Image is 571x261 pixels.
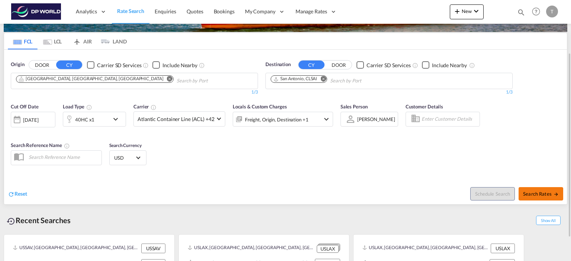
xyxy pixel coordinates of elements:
[214,8,235,14] span: Bookings
[11,142,70,148] span: Search Reference Name
[111,115,124,124] md-icon: icon-chevron-down
[13,244,139,253] div: USSAV, Savannah, GA, United States, North America, Americas
[322,115,331,124] md-icon: icon-chevron-down
[72,37,81,43] md-icon: icon-airplane
[530,5,542,18] span: Help
[517,8,525,16] md-icon: icon-magnify
[233,104,287,110] span: Locals & Custom Charges
[330,75,401,87] input: Chips input.
[75,114,94,125] div: 40HC x1
[536,216,561,225] span: Show All
[422,114,477,125] input: Enter Customer Details
[432,62,467,69] div: Include Nearby
[469,62,475,68] md-icon: Unchecked: Ignores neighbouring ports when fetching rates.Checked : Includes neighbouring ports w...
[113,152,142,163] md-select: Select Currency: $ USDUnited States Dollar
[19,76,165,82] div: Press delete to remove this chip.
[23,117,38,123] div: [DATE]
[177,75,247,87] input: Chips input.
[519,187,563,200] button: Search Ratesicon-arrow-right
[11,3,61,20] img: c08ca190194411f088ed0f3ba295208c.png
[273,76,319,82] div: Press delete to remove this chip.
[67,33,97,49] md-tab-item: AIR
[151,104,157,110] md-icon: The selected Trucker/Carrierwill be displayed in the rate results If the rates are from another f...
[97,33,127,49] md-tab-item: LAND
[450,4,484,19] button: icon-plus 400-fgNewicon-chevron-down
[63,112,126,127] div: 40HC x1icon-chevron-down
[412,62,418,68] md-icon: Unchecked: Search for CY (Container Yard) services for all selected carriers.Checked : Search for...
[233,112,333,127] div: Freight Origin Destination Factory Stuffingicon-chevron-down
[523,191,559,197] span: Search Rates
[362,244,489,253] div: USLAX, Los Angeles, CA, United States, North America, Americas
[38,33,67,49] md-tab-item: LCL
[8,33,127,49] md-pagination-wrapper: Use the left and right arrow keys to navigate between tabs
[326,61,352,69] button: DOOR
[86,104,92,110] md-icon: icon-information-outline
[141,244,165,253] div: USSAV
[162,76,173,83] button: Remove
[8,191,14,198] md-icon: icon-refresh
[273,76,317,82] div: San Antonio, CLSAI
[453,7,462,16] md-icon: icon-plus 400-fg
[87,61,141,69] md-checkbox: Checkbox No Ink
[470,187,515,200] button: Note: By default Schedule search will only considerorigin ports, destination ports and cut off da...
[245,114,309,125] div: Freight Origin Destination Factory Stuffing
[155,8,176,14] span: Enquiries
[299,61,325,69] button: CY
[19,76,164,82] div: Atlanta, GA, USATL
[11,89,258,95] div: 1/3
[317,245,339,253] div: USLAX
[11,126,16,136] md-datepicker: Select
[472,7,481,16] md-icon: icon-chevron-down
[4,50,567,204] div: OriginDOOR CY Checkbox No InkUnchecked: Search for CY (Container Yard) services for all selected ...
[97,62,141,69] div: Carrier SD Services
[6,222,32,250] iframe: Chat
[554,192,559,197] md-icon: icon-arrow-right
[117,8,144,14] span: Rate Search
[406,104,443,110] span: Customer Details
[453,8,481,14] span: New
[8,33,38,49] md-tab-item: FCL
[188,244,315,253] div: USLAX, Los Angeles, CA, United States, North America, Americas
[517,8,525,19] div: icon-magnify
[530,5,546,19] div: Help
[162,62,197,69] div: Include Nearby
[14,190,27,197] span: Reset
[4,212,74,229] div: Recent Searches
[265,61,291,68] span: Destination
[187,8,203,14] span: Quotes
[8,190,27,198] div: icon-refreshReset
[546,6,558,17] div: T
[29,61,55,69] button: DOOR
[265,89,513,95] div: 1/3
[270,73,404,87] md-chips-wrap: Chips container. Use arrow keys to select chips.
[76,8,97,15] span: Analytics
[357,116,395,122] div: [PERSON_NAME]
[11,112,55,127] div: [DATE]
[367,62,411,69] div: Carrier SD Services
[357,114,396,124] md-select: Sales Person: Tobin Orillion
[11,104,39,110] span: Cut Off Date
[64,143,70,149] md-icon: Your search will be saved by the below given name
[138,115,214,123] span: Atlantic Container Line (ACL) +42
[7,217,16,226] md-icon: icon-backup-restore
[357,61,411,69] md-checkbox: Checkbox No Ink
[245,8,275,15] span: My Company
[56,61,82,69] button: CY
[109,143,142,148] span: Search Currency
[15,73,250,87] md-chips-wrap: Chips container. Use arrow keys to select chips.
[296,8,327,15] span: Manage Rates
[491,244,515,253] div: USLAX
[114,154,135,161] span: USD
[11,61,24,68] span: Origin
[25,151,101,163] input: Search Reference Name
[316,76,327,83] button: Remove
[143,62,149,68] md-icon: Unchecked: Search for CY (Container Yard) services for all selected carriers.Checked : Search for...
[422,61,467,69] md-checkbox: Checkbox No Ink
[199,62,205,68] md-icon: Unchecked: Ignores neighbouring ports when fetching rates.Checked : Includes neighbouring ports w...
[63,104,92,110] span: Load Type
[152,61,197,69] md-checkbox: Checkbox No Ink
[133,104,157,110] span: Carrier
[341,104,368,110] span: Sales Person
